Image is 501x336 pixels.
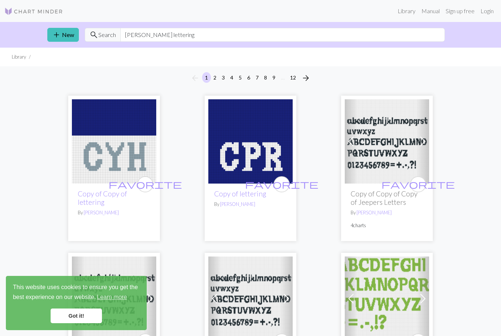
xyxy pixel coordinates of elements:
span: add [52,30,61,40]
h2: Copy of Copy of Copy of Jeepers Letters [351,189,423,206]
span: favorite [245,178,318,190]
button: 1 [202,72,211,83]
button: 3 [219,72,228,83]
img: Jeepers - Sizes 1-3 [345,99,429,184]
img: lettering [208,99,293,184]
p: By [78,209,150,216]
i: favourite [245,177,318,192]
p: By [351,209,423,216]
img: lettering [72,99,156,184]
i: favourite [381,177,455,192]
span: favorite [381,178,455,190]
a: Login [478,4,497,18]
a: Library [395,4,418,18]
button: favourite [137,176,153,192]
a: [PERSON_NAME] [356,210,392,215]
a: lettering [208,137,293,144]
span: arrow_forward [301,73,310,83]
button: 7 [253,72,262,83]
a: learn more about cookies [96,292,128,303]
img: Logo [4,7,63,16]
a: Jeepers - Sizes 1-3 [345,137,429,144]
div: cookieconsent [6,276,147,330]
li: Library [12,53,26,60]
button: 12 [287,72,299,83]
a: [PERSON_NAME] [220,201,255,207]
a: Jeepers - Sizes 1-3 [208,294,293,301]
a: dismiss cookie message [51,309,102,323]
button: 5 [236,72,245,83]
span: search [89,30,98,40]
button: favourite [410,176,426,192]
span: Search [98,30,116,39]
a: Manual [418,4,443,18]
p: 4 charts [351,222,423,229]
button: favourite [274,176,290,192]
nav: Page navigation [188,72,313,84]
span: favorite [109,178,182,190]
a: New [47,28,79,42]
button: Next [299,72,313,84]
a: Copy of lettering [214,189,266,198]
i: Next [301,74,310,82]
a: lettering [72,137,156,144]
button: 4 [227,72,236,83]
a: [PERSON_NAME] [84,210,119,215]
p: By [214,201,287,208]
button: 9 [270,72,278,83]
button: 6 [244,72,253,83]
a: Copy of Copy of lettering [78,189,127,206]
a: Jeepers - Upper case 7-9 [345,294,429,301]
span: This website uses cookies to ensure you get the best experience on our website. [13,283,140,303]
i: favourite [109,177,182,192]
button: 2 [211,72,219,83]
a: Sign up free [443,4,478,18]
button: 8 [261,72,270,83]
